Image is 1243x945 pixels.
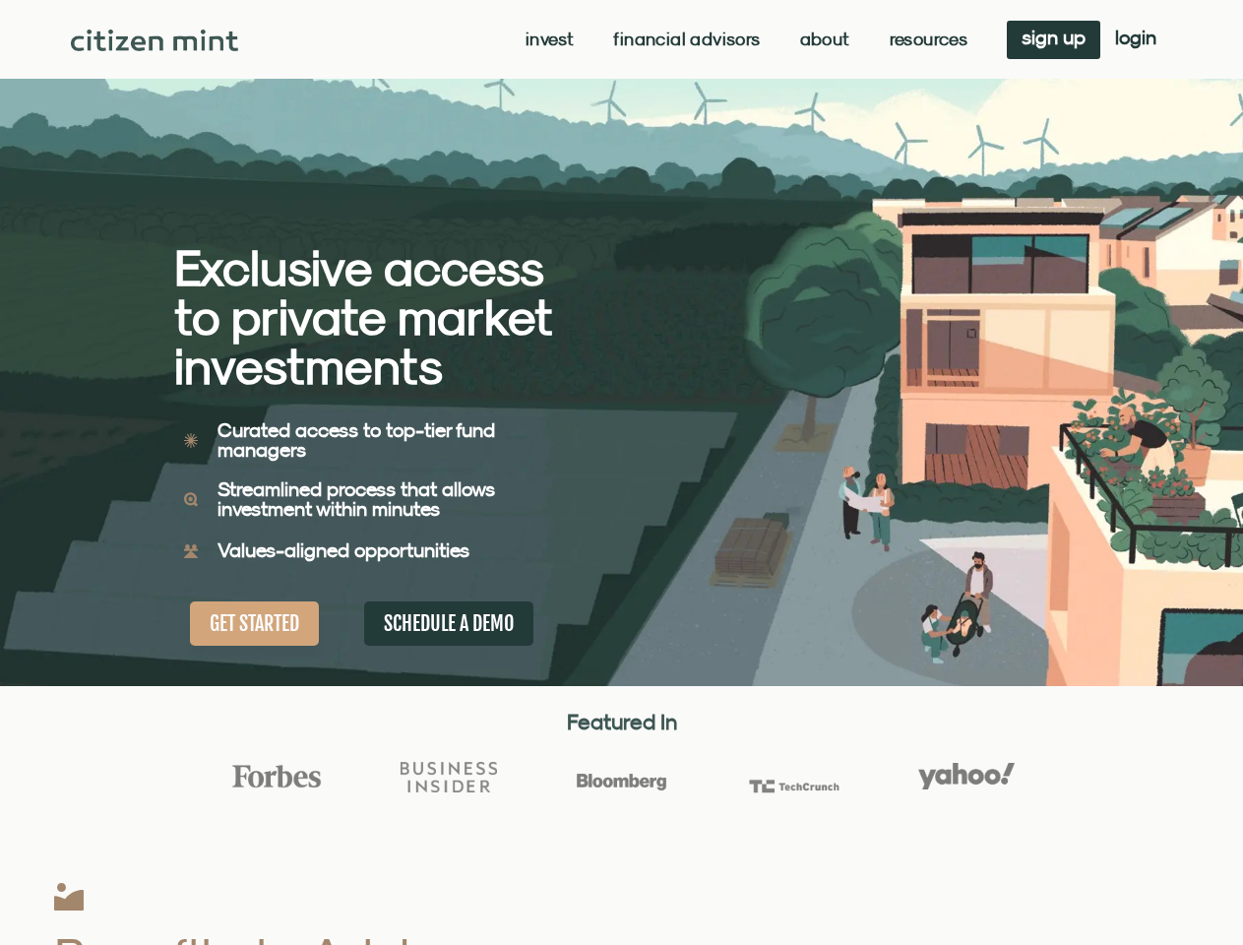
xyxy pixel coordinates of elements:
img: Citizen Mint [71,30,239,51]
b: Values-aligned opportunities [218,538,469,561]
a: About [800,30,850,49]
span: SCHEDULE A DEMO [384,611,514,636]
span: sign up [1022,31,1086,44]
strong: Featured In [567,709,677,734]
a: Resources [890,30,968,49]
span: GET STARTED [210,611,299,636]
a: Financial Advisors [613,30,760,49]
nav: Menu [526,30,967,49]
span: login [1115,31,1156,44]
a: Invest [526,30,574,49]
a: sign up [1007,21,1100,59]
b: Streamlined process that allows investment within minutes [218,477,495,520]
a: GET STARTED [190,601,319,646]
b: Curated access to top-tier fund managers [218,418,495,461]
a: SCHEDULE A DEMO [364,601,533,646]
h2: Exclusive access to private market investments [174,243,553,391]
a: login [1100,21,1171,59]
img: Forbes Logo [228,764,325,789]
